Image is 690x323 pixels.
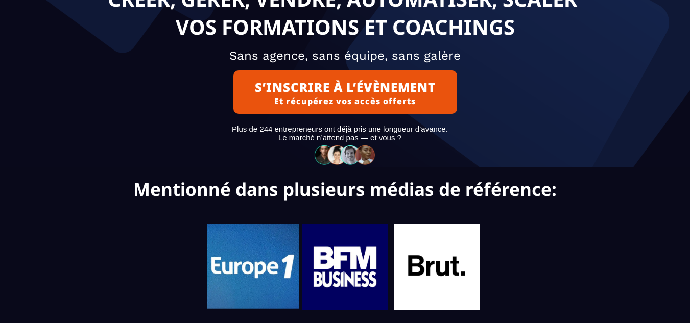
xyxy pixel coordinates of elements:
[207,224,299,309] img: 0554b7621dbcc23f00e47a6d4a67910b_Capture_d%E2%80%99e%CC%81cran_2025-06-07_a%CC%80_08.10.48.png
[233,70,457,114] button: S’INSCRIRE À L’ÉVÈNEMENTEt récupérez vos accès offerts
[16,122,664,144] text: Plus de 244 entrepreneurs ont déjà pris une longueur d’avance. Le marché n’attend pas — et vous ?
[312,144,379,165] img: 32586e8465b4242308ef789b458fc82f_community-people.png
[302,224,388,309] img: b7f71f5504ea002da3ba733e1ad0b0f6_119.jpg
[26,43,664,68] h2: Sans agence, sans équipe, sans galère
[394,224,480,309] img: 704b97603b3d89ec847c04719d9c8fae_221.jpg
[8,177,682,204] text: Mentionné dans plusieurs médias de référence:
